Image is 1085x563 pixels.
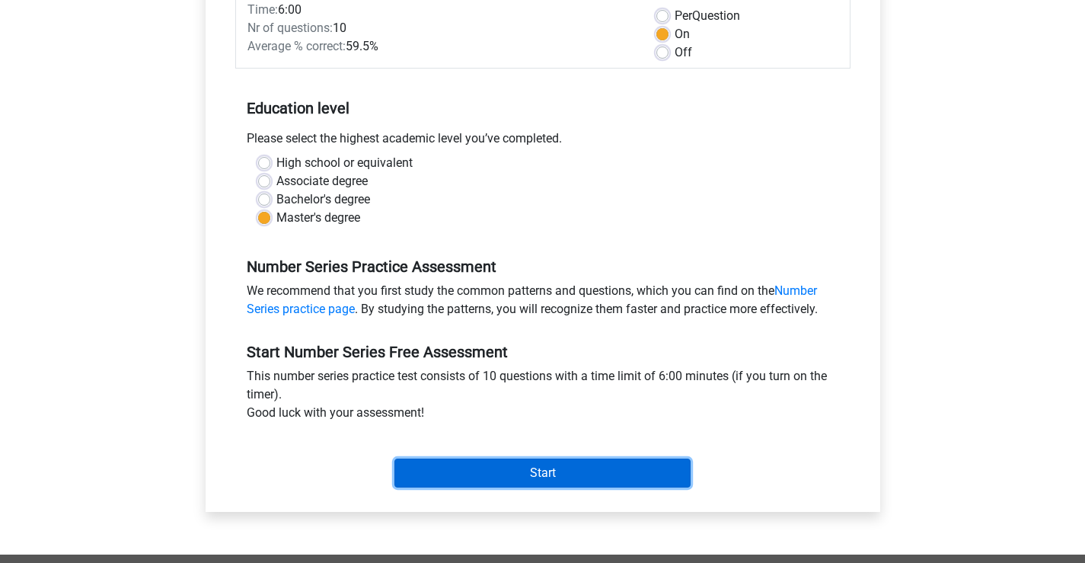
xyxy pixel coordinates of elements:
[247,343,839,361] h5: Start Number Series Free Assessment
[236,37,645,56] div: 59.5%
[247,21,333,35] span: Nr of questions:
[236,1,645,19] div: 6:00
[247,93,839,123] h5: Education level
[276,172,368,190] label: Associate degree
[276,190,370,209] label: Bachelor's degree
[235,130,850,154] div: Please select the highest academic level you’ve completed.
[675,43,692,62] label: Off
[235,367,850,428] div: This number series practice test consists of 10 questions with a time limit of 6:00 minutes (if y...
[276,154,413,172] label: High school or equivalent
[394,459,691,488] input: Start
[276,209,360,227] label: Master's degree
[675,7,740,25] label: Question
[235,282,850,325] div: We recommend that you first study the common patterns and questions, which you can find on the . ...
[247,258,839,276] h5: Number Series Practice Assessment
[236,19,645,37] div: 10
[675,25,690,43] label: On
[247,283,817,316] a: Number Series practice page
[675,8,692,23] span: Per
[247,2,278,17] span: Time:
[247,39,346,53] span: Average % correct:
